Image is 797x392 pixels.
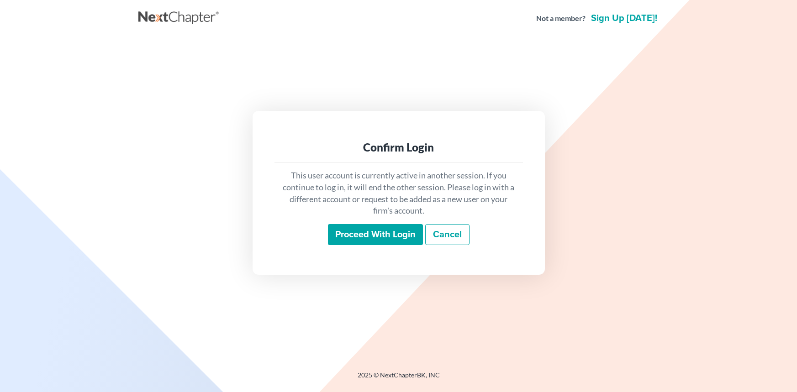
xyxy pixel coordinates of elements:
[536,13,586,24] strong: Not a member?
[138,371,659,387] div: 2025 © NextChapterBK, INC
[328,224,423,245] input: Proceed with login
[282,140,516,155] div: Confirm Login
[425,224,470,245] a: Cancel
[589,14,659,23] a: Sign up [DATE]!
[282,170,516,217] p: This user account is currently active in another session. If you continue to log in, it will end ...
